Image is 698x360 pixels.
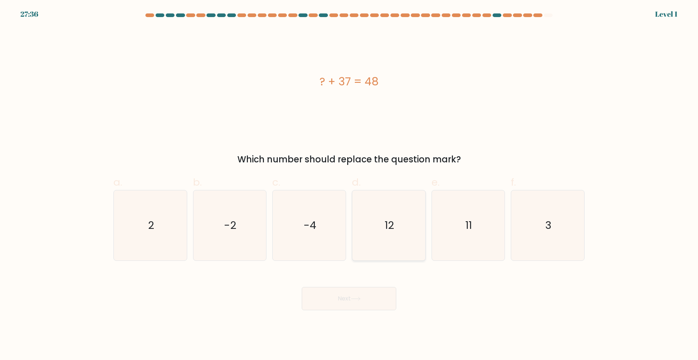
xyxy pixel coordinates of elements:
span: a. [113,175,122,189]
span: d. [352,175,361,189]
text: 3 [545,218,551,232]
span: e. [432,175,440,189]
div: Level 1 [655,9,678,20]
text: 12 [385,218,394,232]
text: 2 [148,218,154,232]
button: Next [302,287,396,310]
span: f. [511,175,516,189]
div: 27:36 [20,9,38,20]
div: Which number should replace the question mark? [118,153,580,166]
div: ? + 37 = 48 [113,73,585,90]
text: -4 [304,218,316,232]
text: -2 [224,218,237,232]
text: 11 [466,218,472,232]
span: c. [272,175,280,189]
span: b. [193,175,202,189]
